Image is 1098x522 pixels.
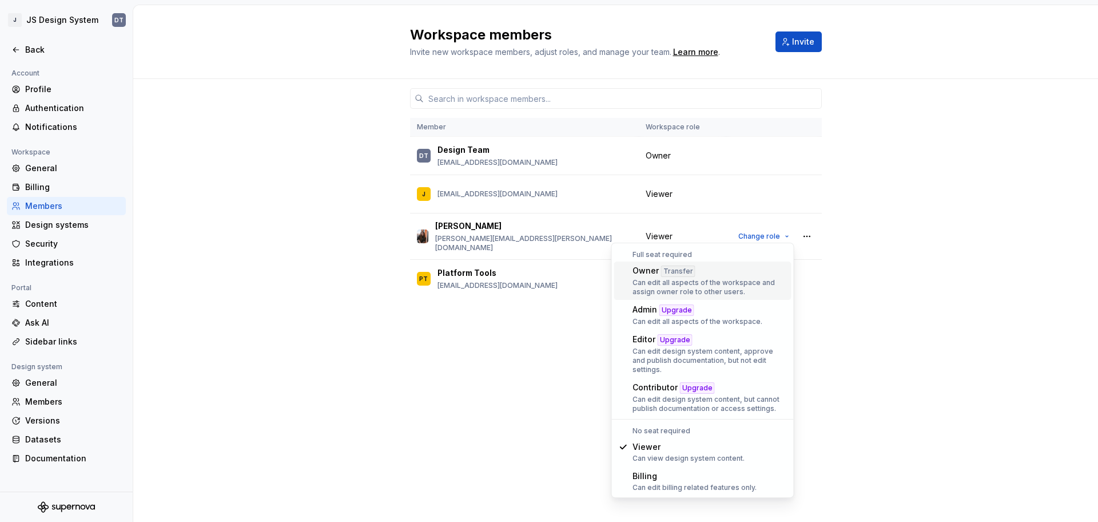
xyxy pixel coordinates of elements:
div: Billing [632,470,757,482]
div: DT [419,150,428,161]
div: Portal [7,281,36,295]
input: Search in workspace members... [424,88,822,109]
a: Design systems [7,216,126,234]
div: Profile [25,84,121,95]
img: Juliana Pereira [417,230,428,243]
a: Documentation [7,449,126,468]
a: Datasets [7,430,126,449]
div: Workspace [7,145,55,159]
span: Invite [792,36,814,48]
div: Notifications [25,121,121,133]
div: Security [25,238,121,250]
span: Invite new workspace members, adjust roles, and manage your team. [410,47,671,57]
a: General [7,374,126,392]
div: Can edit design system content, but cannot publish documentation or access settings. [632,395,787,413]
div: Can edit billing related features only. [632,483,757,492]
span: . [671,48,720,57]
div: Suggestions [612,243,794,497]
div: J [422,188,425,200]
svg: Supernova Logo [38,501,95,513]
div: Authentication [25,102,121,114]
div: Can edit design system content, approve and publish documentation, but not edit settings. [632,347,787,374]
div: Full seat required [614,250,791,259]
a: Notifications [7,118,126,136]
button: Change role [733,228,794,244]
div: Content [25,298,121,310]
div: Can edit all aspects of the workspace. [632,317,762,326]
div: General [25,163,121,174]
div: Can edit all aspects of the workspace and assign owner role to other users. [632,278,787,296]
div: Ask AI [25,317,121,329]
div: Upgrade [658,334,693,346]
div: Versions [25,415,121,426]
a: Back [7,41,126,59]
div: PT [419,273,428,284]
div: Viewer [632,441,745,453]
div: Datasets [25,434,121,445]
div: Owner [632,265,787,277]
div: J [8,13,22,27]
a: Learn more [673,46,718,58]
div: Design systems [25,219,121,231]
p: [PERSON_NAME] [435,220,502,232]
a: Content [7,295,126,313]
h2: Workspace members [410,26,762,44]
div: Account [7,66,44,80]
a: Members [7,393,126,411]
a: Billing [7,178,126,196]
button: JJS Design SystemDT [2,7,130,33]
div: Integrations [25,257,121,268]
span: Viewer [646,231,673,242]
div: Can view design system content. [632,454,745,463]
a: Members [7,197,126,215]
div: Back [25,44,121,56]
button: Invite [775,31,822,52]
p: [EMAIL_ADDRESS][DOMAIN_NAME] [437,189,558,199]
div: Transfer [661,266,695,277]
th: Workspace role [639,118,726,137]
a: General [7,159,126,177]
div: JS Design System [26,14,98,26]
div: Members [25,396,121,408]
div: No seat required [614,426,791,436]
a: Security [7,235,126,253]
div: General [25,377,121,389]
div: Upgrade [680,382,715,394]
div: Documentation [25,453,121,464]
div: DT [114,15,124,25]
a: Ask AI [7,314,126,332]
div: Sidebar links [25,336,121,347]
div: Contributor [632,382,787,394]
a: Authentication [7,99,126,117]
p: [EMAIL_ADDRESS][DOMAIN_NAME] [437,281,558,290]
span: Viewer [646,188,673,200]
th: Member [410,118,639,137]
a: Versions [7,412,126,430]
div: Upgrade [659,304,694,316]
p: Platform Tools [437,267,496,279]
a: Profile [7,80,126,98]
a: Integrations [7,254,126,272]
div: Design system [7,360,67,374]
div: Billing [25,181,121,193]
span: Change role [738,232,780,241]
p: Design Team [437,144,490,156]
p: [EMAIL_ADDRESS][DOMAIN_NAME] [437,158,558,167]
a: Sidebar links [7,333,126,351]
div: Editor [632,334,787,346]
p: [PERSON_NAME][EMAIL_ADDRESS][PERSON_NAME][DOMAIN_NAME] [435,234,632,252]
span: Owner [646,150,671,161]
div: Members [25,200,121,212]
div: Admin [632,304,762,316]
